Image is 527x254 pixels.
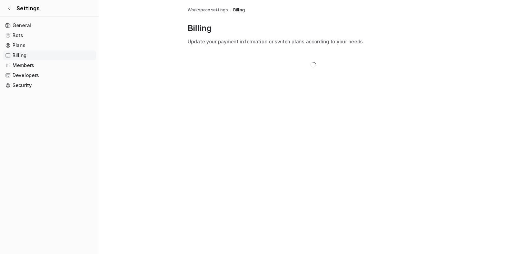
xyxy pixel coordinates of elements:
a: Members [3,61,96,70]
a: Security [3,81,96,90]
p: Update your payment information or switch plans according to your needs [188,38,439,45]
span: Settings [17,4,40,12]
a: Billing [233,7,245,13]
a: Bots [3,31,96,40]
a: Workspace settings [188,7,228,13]
a: General [3,21,96,30]
a: Developers [3,71,96,80]
span: / [230,7,231,13]
a: Billing [3,51,96,60]
p: Billing [188,23,439,34]
a: Plans [3,41,96,50]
